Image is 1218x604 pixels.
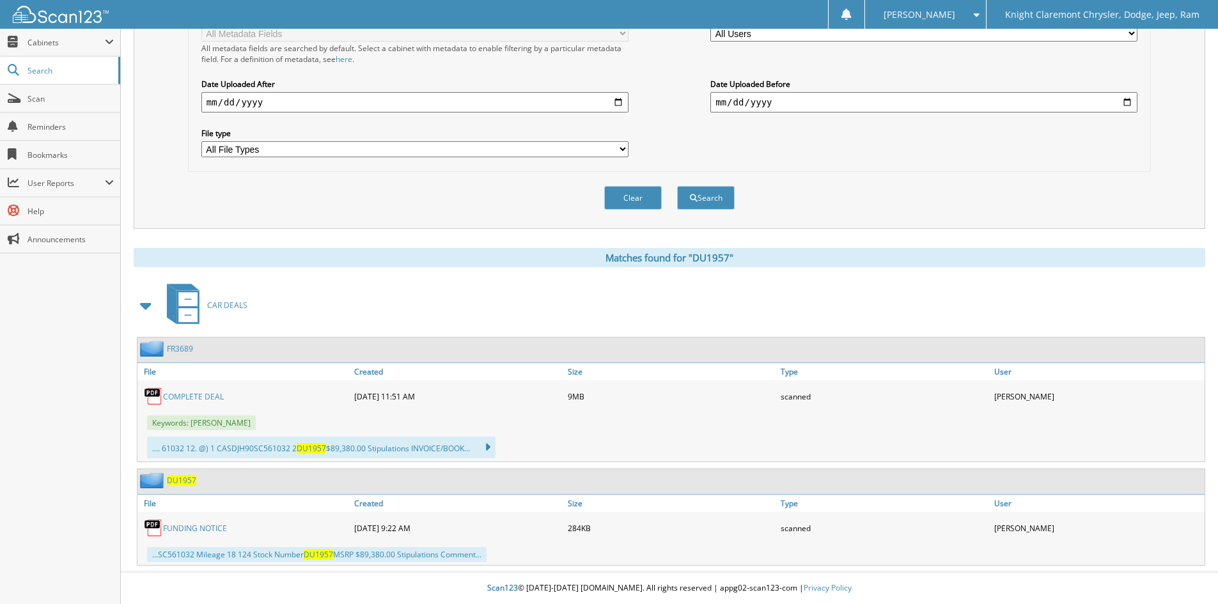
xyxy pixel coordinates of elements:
span: DU1957 [297,443,326,454]
label: File type [201,128,629,139]
a: CAR DEALS [159,280,247,330]
span: User Reports [27,178,105,189]
span: [PERSON_NAME] [884,11,955,19]
div: [DATE] 11:51 AM [351,383,565,409]
div: [PERSON_NAME] [991,383,1205,409]
img: folder2.png [140,472,167,488]
a: User [991,495,1205,512]
span: CAR DEALS [207,300,247,311]
div: All metadata fields are searched by default. Select a cabinet with metadata to enable filtering b... [201,43,629,65]
span: Bookmarks [27,150,114,160]
label: Date Uploaded After [201,79,629,89]
a: FUNDING NOTICE [163,523,227,534]
span: DU1957 [304,549,333,560]
span: Scan123 [487,582,518,593]
a: File [137,495,351,512]
div: scanned [777,383,991,409]
div: [PERSON_NAME] [991,515,1205,541]
a: FR3689 [167,343,193,354]
div: [DATE] 9:22 AM [351,515,565,541]
input: start [201,92,629,112]
span: Reminders [27,121,114,132]
span: Search [27,65,112,76]
a: Created [351,495,565,512]
span: Cabinets [27,37,105,48]
span: Keywords: [PERSON_NAME] [147,415,256,430]
a: File [137,363,351,380]
div: scanned [777,515,991,541]
button: Clear [604,186,662,210]
a: User [991,363,1205,380]
a: COMPLETE DEAL [163,391,224,402]
a: here [336,54,352,65]
label: Date Uploaded Before [710,79,1137,89]
img: scan123-logo-white.svg [13,6,109,23]
input: end [710,92,1137,112]
span: Help [27,206,114,217]
a: Type [777,363,991,380]
span: Knight Claremont Chrysler, Dodge, Jeep, Ram [1005,11,1199,19]
span: Scan [27,93,114,104]
img: folder2.png [140,341,167,357]
a: Privacy Policy [804,582,852,593]
a: Size [565,363,778,380]
button: Search [677,186,735,210]
div: Matches found for "DU1957" [134,248,1205,267]
img: PDF.png [144,387,163,406]
div: 9MB [565,383,778,409]
div: 284KB [565,515,778,541]
a: DU1957 [167,475,196,486]
a: Created [351,363,565,380]
div: .... 61032 12. @) 1 CASDJH90SC561032 2 $89,380.00 Stipulations INVOICE/BOOK... [147,437,496,458]
div: © [DATE]-[DATE] [DOMAIN_NAME]. All rights reserved | appg02-scan123-com | [121,573,1218,604]
iframe: Chat Widget [1154,543,1218,604]
div: ...SC561032 Mileage 18 124 Stock Number MSRP $89,380.00 Stipulations Comment... [147,547,487,562]
a: Type [777,495,991,512]
img: PDF.png [144,518,163,538]
a: Size [565,495,778,512]
span: Announcements [27,234,114,245]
